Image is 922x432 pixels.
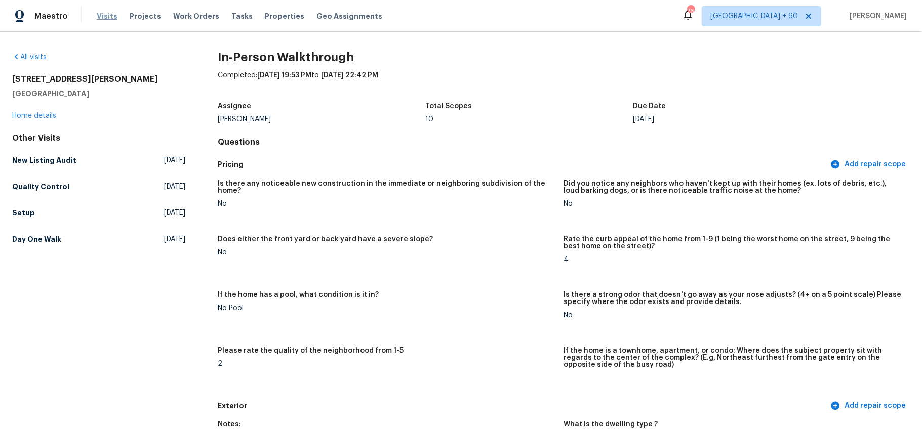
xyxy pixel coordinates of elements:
div: Completed: to [218,70,910,97]
span: [GEOGRAPHIC_DATA] + 60 [710,11,798,21]
div: No Pool [218,305,556,312]
h5: If the home has a pool, what condition is it in? [218,291,379,298]
a: Setup[DATE] [12,204,185,222]
div: No [564,200,902,207]
button: Add repair scope [828,397,910,415]
h5: [GEOGRAPHIC_DATA] [12,89,185,99]
span: Add repair scope [832,158,906,171]
h5: Exterior [218,401,828,411]
div: [DATE] [633,116,840,123]
span: Maestro [34,11,68,21]
a: All visits [12,54,47,61]
div: 769 [687,6,694,16]
h5: Notes: [218,421,241,428]
span: [DATE] [164,182,185,192]
h5: Is there any noticeable new construction in the immediate or neighboring subdivision of the home? [218,180,556,194]
h5: Did you notice any neighbors who haven't kept up with their homes (ex. lots of debris, etc.), lou... [564,180,902,194]
span: [PERSON_NAME] [846,11,907,21]
div: 10 [425,116,633,123]
span: [DATE] [164,208,185,218]
h5: Quality Control [12,182,69,192]
h5: Setup [12,208,35,218]
h5: What is the dwelling type ? [564,421,658,428]
a: Home details [12,112,56,119]
h5: Assignee [218,103,251,110]
h5: Day One Walk [12,234,61,244]
div: 4 [564,256,902,263]
div: Other Visits [12,133,185,143]
h5: Total Scopes [425,103,472,110]
span: Add repair scope [832,400,906,412]
span: [DATE] [164,155,185,165]
div: No [564,312,902,319]
span: Properties [265,11,304,21]
div: No [218,249,556,256]
h5: Due Date [633,103,666,110]
h5: Does either the front yard or back yard have a severe slope? [218,236,433,243]
h4: Questions [218,137,910,147]
span: [DATE] 22:42 PM [321,72,378,79]
div: [PERSON_NAME] [218,116,425,123]
a: Day One Walk[DATE] [12,230,185,248]
span: Tasks [231,13,253,20]
div: 2 [218,360,556,367]
h5: Is there a strong odor that doesn't go away as your nose adjusts? (4+ on a 5 point scale) Please ... [564,291,902,306]
span: Projects [130,11,161,21]
span: [DATE] [164,234,185,244]
h5: Rate the curb appeal of the home from 1-9 (1 being the worst home on the street, 9 being the best... [564,236,902,250]
h5: If the home is a townhome, apartment, or condo: Where does the subject property sit with regards ... [564,347,902,368]
span: Geo Assignments [316,11,382,21]
button: Add repair scope [828,155,910,174]
span: Work Orders [173,11,219,21]
h2: [STREET_ADDRESS][PERSON_NAME] [12,74,185,84]
h5: Pricing [218,159,828,170]
h5: Please rate the quality of the neighborhood from 1-5 [218,347,404,354]
h2: In-Person Walkthrough [218,52,910,62]
span: [DATE] 19:53 PM [257,72,311,79]
a: New Listing Audit[DATE] [12,151,185,169]
span: Visits [97,11,117,21]
div: No [218,200,556,207]
h5: New Listing Audit [12,155,76,165]
a: Quality Control[DATE] [12,178,185,196]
